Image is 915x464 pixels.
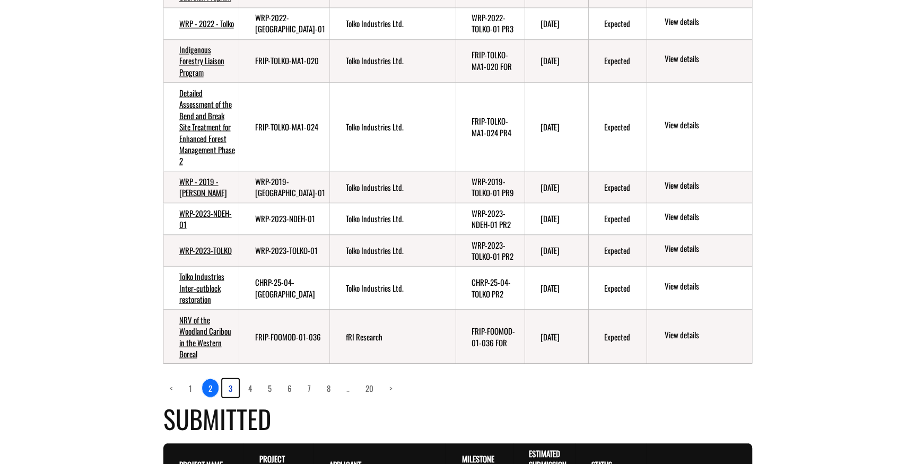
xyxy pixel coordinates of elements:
[239,7,329,39] td: WRP-2022-TOLKO-01
[541,212,560,224] time: [DATE]
[383,379,399,397] a: Next page
[456,309,525,363] td: FRIP-FOOMOD-01-036 FOR
[647,266,752,309] td: action menu
[179,175,227,198] a: WRP - 2019 - [PERSON_NAME]
[239,203,329,234] td: WRP-2023-NDEH-01
[588,234,647,266] td: Expected
[647,7,752,39] td: action menu
[588,203,647,234] td: Expected
[664,280,747,293] a: View details
[456,39,525,82] td: FRIP-TOLKO-MA1-020 FOR
[664,119,747,132] a: View details
[647,309,752,363] td: action menu
[179,17,234,29] a: WRP - 2022 - Tolko
[541,181,560,192] time: [DATE]
[163,39,239,82] td: Indigenous Forestry Liaison Program
[329,266,455,309] td: Tolko Industries Ltd.
[329,234,455,266] td: Tolko Industries Ltd.
[525,82,588,171] td: 10/30/2025
[242,379,258,397] a: page 4
[329,7,455,39] td: Tolko Industries Ltd.
[541,330,560,342] time: [DATE]
[647,203,752,234] td: action menu
[163,379,179,397] a: Previous page
[525,309,588,363] td: 10/31/2025
[359,379,380,397] a: page 20
[647,39,752,82] td: action menu
[179,313,231,359] a: NRV of the Woodland Caribou in the Western Boreal
[239,82,329,171] td: FRIP-TOLKO-MA1-024
[163,203,239,234] td: WRP-2023-NDEH-01
[541,244,560,256] time: [DATE]
[329,309,455,363] td: fRI Research
[664,16,747,29] a: View details
[541,282,560,293] time: [DATE]
[262,379,278,397] a: page 5
[664,211,747,223] a: View details
[647,234,752,266] td: action menu
[541,55,560,66] time: [DATE]
[239,234,329,266] td: WRP-2023-TOLKO-01
[647,171,752,203] td: action menu
[456,234,525,266] td: WRP-2023-TOLKO-01 PR2
[456,203,525,234] td: WRP-2023-NDEH-01 PR2
[525,234,588,266] td: 10/30/2025
[588,82,647,171] td: Expected
[541,120,560,132] time: [DATE]
[239,171,329,203] td: WRP-2019-TOLKO-01
[222,379,239,397] a: page 3
[202,378,219,397] a: 2
[525,39,588,82] td: 10/30/2025
[541,17,560,29] time: [DATE]
[456,171,525,203] td: WRP-2019-TOLKO-01 PR9
[664,53,747,66] a: View details
[179,207,232,230] a: WRP-2023-NDEH-01
[179,43,224,78] a: Indigenous Forestry Liaison Program
[588,171,647,203] td: Expected
[456,82,525,171] td: FRIP-TOLKO-MA1-024 PR4
[329,82,455,171] td: Tolko Industries Ltd.
[664,329,747,342] a: View details
[179,86,235,167] a: Detailed Assessment of the Bend and Break Site Treatment for Enhanced Forest Management Phase 2
[340,379,356,397] a: Load more pages
[239,266,329,309] td: CHRP-25-04-TOLKO
[525,171,588,203] td: 10/30/2025
[588,266,647,309] td: Expected
[163,309,239,363] td: NRV of the Woodland Caribou in the Western Boreal
[163,234,239,266] td: WRP-2023-TOLKO
[588,39,647,82] td: Expected
[239,309,329,363] td: FRIP-FOOMOD-01-036
[525,7,588,39] td: 10/30/2025
[588,309,647,363] td: Expected
[329,171,455,203] td: Tolko Industries Ltd.
[281,379,298,397] a: page 6
[525,203,588,234] td: 10/30/2025
[525,266,588,309] td: 10/30/2025
[301,379,317,397] a: page 7
[329,39,455,82] td: Tolko Industries Ltd.
[664,179,747,192] a: View details
[664,242,747,255] a: View details
[588,7,647,39] td: Expected
[163,399,752,437] h4: Submitted
[163,266,239,309] td: Tolko Industries Inter-cutblock restoration
[456,7,525,39] td: WRP-2022-TOLKO-01 PR3
[456,266,525,309] td: CHRP-25-04-TOLKO PR2
[179,270,224,304] a: Tolko Industries Inter-cutblock restoration
[163,7,239,39] td: WRP - 2022 - Tolko
[179,244,232,256] a: WRP-2023-TOLKO
[163,82,239,171] td: Detailed Assessment of the Bend and Break Site Treatment for Enhanced Forest Management Phase 2
[320,379,337,397] a: page 8
[239,39,329,82] td: FRIP-TOLKO-MA1-020
[329,203,455,234] td: Tolko Industries Ltd.
[647,82,752,171] td: action menu
[163,171,239,203] td: WRP - 2019 - Tolko
[182,379,198,397] a: page 1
